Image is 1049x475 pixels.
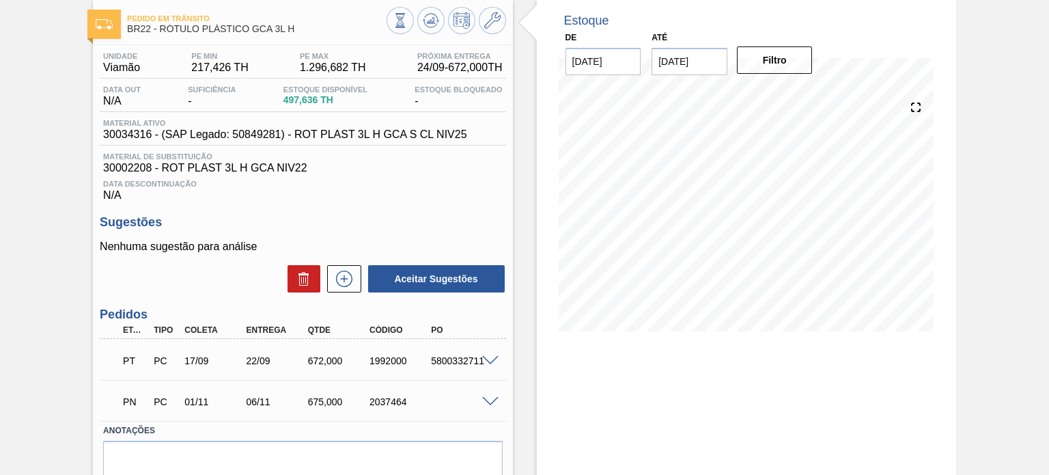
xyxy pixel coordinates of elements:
[100,308,505,322] h3: Pedidos
[243,396,311,407] div: 06/11/2025
[181,325,249,335] div: Coleta
[103,162,502,174] span: 30002208 - ROT PLAST 3L H GCA NIV22
[366,355,434,366] div: 1992000
[243,355,311,366] div: 22/09/2025
[305,396,372,407] div: 675,000
[103,52,140,60] span: Unidade
[184,85,239,107] div: -
[100,241,505,253] p: Nenhuma sugestão para análise
[150,355,181,366] div: Pedido de Compra
[103,62,140,74] span: Viamão
[737,46,813,74] button: Filtro
[565,33,577,42] label: De
[387,7,414,34] button: Visão Geral dos Estoques
[415,85,502,94] span: Estoque Bloqueado
[283,85,367,94] span: Estoque Disponível
[100,215,505,230] h3: Sugestões
[100,174,505,202] div: N/A
[300,52,366,60] span: PE MAX
[243,325,311,335] div: Entrega
[120,387,150,417] div: Pedido em Negociação
[103,119,466,127] span: Material ativo
[103,152,502,161] span: Material de Substituição
[417,7,445,34] button: Atualizar Gráfico
[479,7,506,34] button: Ir ao Master Data / Geral
[123,396,147,407] p: PN
[188,85,236,94] span: Suficiência
[305,355,372,366] div: 672,000
[448,7,475,34] button: Programar Estoque
[191,62,248,74] span: 217,426 TH
[100,85,144,107] div: N/A
[96,19,113,29] img: Ícone
[368,265,505,293] button: Aceitar Sugestões
[123,355,147,366] p: PT
[120,346,150,376] div: Pedido em Trânsito
[652,33,667,42] label: Até
[191,52,248,60] span: PE MIN
[428,355,495,366] div: 5800332711
[150,325,181,335] div: Tipo
[127,14,386,23] span: Pedido em Trânsito
[366,325,434,335] div: Código
[417,52,503,60] span: Próxima Entrega
[320,265,361,293] div: Nova sugestão
[565,48,641,75] input: dd/mm/yyyy
[428,325,495,335] div: PO
[103,128,466,141] span: 30034316 - (SAP Legado: 50849281) - ROT PLAST 3L H GCA S CL NIV25
[103,421,502,441] label: Anotações
[181,355,249,366] div: 17/09/2025
[281,265,320,293] div: Excluir Sugestões
[564,14,609,28] div: Estoque
[300,62,366,74] span: 1.296,682 TH
[120,325,150,335] div: Etapa
[103,85,141,94] span: Data out
[411,85,505,107] div: -
[361,264,506,294] div: Aceitar Sugestões
[103,180,502,188] span: Data Descontinuação
[366,396,434,407] div: 2037464
[305,325,372,335] div: Qtde
[652,48,727,75] input: dd/mm/yyyy
[417,62,503,74] span: 24/09 - 672,000 TH
[283,95,367,105] span: 497,636 TH
[127,24,386,34] span: BR22 - RÓTULO PLÁSTICO GCA 3L H
[150,396,181,407] div: Pedido de Compra
[181,396,249,407] div: 01/11/2025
